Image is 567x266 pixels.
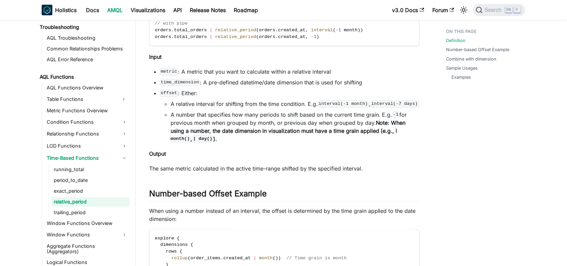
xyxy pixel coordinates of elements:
span: { [190,242,193,248]
a: trailing_period [52,208,130,218]
span: order_items [190,256,221,261]
span: . [221,256,223,261]
a: AQL Troubleshooting [45,33,130,43]
span: | [254,256,256,261]
a: Combine with dimension [446,56,497,62]
b: Holistics [55,6,77,14]
nav: Docs sidebar [35,20,136,266]
span: // Time grain is month [287,256,347,261]
a: Window Functions Overview [45,219,130,228]
span: ) [278,256,281,261]
a: Window Functions [45,230,130,240]
span: , [306,34,308,39]
span: created_at [278,28,306,33]
a: Number-based Offset Example [446,46,510,53]
span: Search [483,7,506,13]
span: ) [275,256,278,261]
a: Roadmap [230,5,262,15]
code: | day() [192,136,213,142]
span: . [171,28,174,33]
strong: Input [149,53,162,60]
a: AQL Functions Overview [45,83,130,92]
span: ) [360,28,363,33]
a: Condition Functions [45,117,130,127]
a: API [169,5,186,15]
a: Docs [82,5,103,15]
a: Forum [428,5,458,15]
strong: Output [149,150,166,157]
span: orders [155,28,171,33]
span: ( [333,28,336,33]
span: | [210,34,212,39]
span: dimensions [160,242,188,248]
a: Troubleshooting [38,23,130,32]
span: { [179,249,182,254]
code: offset [160,90,178,97]
a: Release Notes [186,5,230,15]
code: time_dimension [160,79,200,86]
span: total_orders [174,28,207,33]
span: explore [155,236,174,241]
span: created_at [278,34,306,39]
a: relative_period [52,197,130,207]
img: Holistics [42,5,52,15]
span: month [344,28,358,33]
li: A relative interval for shifting from the time condition. E.g. , [171,100,420,108]
span: ( [256,28,259,33]
strong: Note: When using a number, the date dimension in visualization must have a time grain applied (e.... [171,119,406,142]
button: Expand sidebar category 'Table Functions' [118,94,130,105]
span: 1 [314,34,316,39]
p: The same metric calculated in the active time-range shifted by the specified interval. [149,164,420,173]
a: AQL Error Reference [45,55,130,64]
a: Table Functions [45,94,118,105]
a: Common Relationships Problems [45,44,130,53]
code: -1 [392,111,400,118]
a: Time-Based Functions [45,153,130,164]
span: rollup [171,256,188,261]
code: | month() [171,127,398,142]
a: Definition [446,37,466,44]
span: ) [358,28,360,33]
a: period_to_date [52,176,130,185]
code: interval(-1 month) [318,101,369,107]
span: | [210,28,212,33]
li: : A metric that you want to calculate within a relative interval [160,68,420,76]
span: // with pipe [155,21,188,26]
span: { [177,236,179,241]
a: Relationship Functions [45,129,130,140]
p: When using a number instead of an interval, the offset is determined by the time grain applied to... [149,207,420,223]
span: - [336,28,339,33]
li: : A pre-defined datetime/date dimension that is used for shifting [160,78,420,86]
code: interval(-7 days) [370,101,419,107]
a: Examples [452,74,471,80]
span: relative_period [215,28,256,33]
span: orders [259,28,275,33]
h2: Number-based Offset Example [149,189,420,201]
code: metric [160,68,178,75]
span: rows [166,249,177,254]
span: ) [316,34,319,39]
li: A number that specifies how many periods to shift based on the current time grain. E.g. for previ... [171,111,420,143]
span: interval [311,28,333,33]
a: AMQL [103,5,127,15]
a: Metric Functions Overview [45,106,130,115]
span: relative_period [215,34,256,39]
a: LOD Functions [45,141,130,152]
a: Visualizations [127,5,169,15]
a: HolisticsHolistics [42,5,77,15]
span: ( [188,256,190,261]
span: month [259,256,273,261]
span: . [275,28,278,33]
a: Sample Usages [446,65,478,71]
span: orders [155,34,171,39]
span: , [306,28,308,33]
span: orders [259,34,275,39]
li: : Either: [160,89,420,143]
span: 1 [339,28,341,33]
a: Aggregate Functions (Aggregators) [45,242,130,257]
a: AQL Functions [38,72,130,82]
span: - [311,34,314,39]
a: exact_period [52,187,130,196]
span: . [275,34,278,39]
button: Search (Ctrl+K) [473,4,525,16]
